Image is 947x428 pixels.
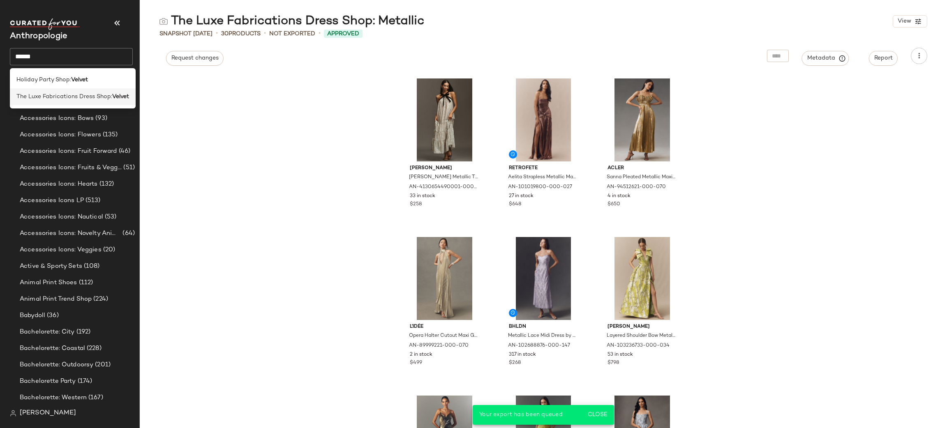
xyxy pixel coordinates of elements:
span: $648 [509,201,521,208]
span: Snapshot [DATE] [159,30,212,38]
img: 101019800_027_b [502,78,585,161]
span: 4 in stock [607,193,631,200]
span: (112) [77,278,93,288]
span: (64) [121,229,135,238]
span: 53 in stock [607,351,633,359]
img: 94512621_070_b [601,78,684,161]
span: Close [587,412,607,418]
span: Metadata [807,55,844,62]
span: • [319,29,321,39]
img: cfy_white_logo.C9jOOHJF.svg [10,18,80,30]
span: View [897,18,911,25]
img: 89999221_070_b [403,237,486,320]
span: (513) [84,196,101,205]
span: Accessories Icons: Fruits & Veggies [20,163,122,173]
span: Accessories Icons: Veggies [20,245,102,255]
span: (135) [101,130,118,140]
span: 27 in stock [509,193,534,200]
span: (167) [87,393,103,403]
span: (228) [85,344,102,353]
button: Close [584,407,611,422]
span: AN-101019800-000-027 [508,184,572,191]
span: Report [874,55,893,62]
span: (93) [94,114,107,123]
span: (36) [45,311,59,320]
img: svg%3e [10,410,16,416]
span: 2 in stock [410,351,432,359]
span: Layered Shoulder Bow Metallic A-Line Maxi Dress by [PERSON_NAME] in Green, Women's, Size: 14, Pol... [607,332,676,340]
span: AN-103236733-000-034 [607,342,670,350]
span: [PERSON_NAME] [20,408,76,418]
span: • [264,29,266,39]
span: Babydoll [20,311,45,320]
span: (174) [76,377,92,386]
span: BHLDN [509,323,578,331]
span: AN-102688876-000-147 [508,342,570,350]
img: 102688876_147_b [502,237,585,320]
span: (224) [92,295,108,304]
div: The Luxe Fabrications Dress Shop: Metallic [159,13,424,30]
span: Sanna Pleated Metallic Maxi Dress by Acler in Gold, Women's, Size: 6, Polyester/Metal at Anthropo... [607,174,676,181]
button: View [893,15,927,28]
span: (192) [75,327,91,337]
span: $798 [607,359,619,367]
span: Animal Print Trend Shop [20,295,92,304]
span: Accessories Icons: Bows [20,114,94,123]
img: 103236733_034_b [601,237,684,320]
button: Request changes [166,51,224,66]
span: 30 [221,31,229,37]
span: $268 [509,359,521,367]
span: Approved [327,30,359,38]
span: (108) [82,262,100,271]
span: Bachelorette: Western [20,393,87,403]
button: Report [869,51,898,66]
span: 33 in stock [410,193,435,200]
span: Accessories Icons: Fruit Forward [20,147,117,156]
span: [PERSON_NAME] [410,165,479,172]
span: Accessories Icons: Hearts [20,179,98,189]
span: AN-89999221-000-070 [409,342,469,350]
span: Accessories Icons: Nautical [20,212,103,222]
span: $650 [607,201,620,208]
img: 4130654490001_007_b [403,78,486,161]
span: Acler [607,165,677,172]
span: Bachelorette: City [20,327,75,337]
span: Aelita Strapless Metallic Maxi Dress by Retrofete in Gold, Women's, Size: Large, Polyester/Elasta... [508,174,577,181]
span: (46) [117,147,131,156]
span: Request changes [171,55,219,62]
span: 317 in stock [509,351,536,359]
span: AN-4130654490001-000-007 [409,184,478,191]
img: svg%3e [159,17,168,25]
span: Retrofete [509,165,578,172]
b: Velvet [71,76,88,84]
span: The Luxe Fabrications Dress Shop: [16,92,112,101]
span: Opera Halter Cutout Maxi Gown by L'IDÉE in Gold, Women's, Size: 12, Polyester/Tin at Anthropologie [409,332,478,340]
span: Bachelorette Party [20,377,76,386]
span: [PERSON_NAME] [607,323,677,331]
span: (132) [98,179,114,189]
span: Accessories Icons: Novelty Animal [20,229,121,238]
span: Accessories Icons LP [20,196,84,205]
span: [PERSON_NAME] Metallic Tiered Maxi Dress by [PERSON_NAME] in Silver, Women's, Size: Large, Polyes... [409,174,478,181]
span: Metallic Lace Midi Dress by BHLDN in Purple, Women's, Size: XL, Polyester/Metal at Anthropologie [508,332,577,340]
button: Metadata [802,51,849,66]
span: Animal Print Shoes [20,278,77,288]
span: (201) [93,360,111,370]
span: AN-94512621-000-070 [607,184,666,191]
span: Your export has been queued [479,412,563,418]
span: $258 [410,201,422,208]
span: Bachelorette: Coastal [20,344,85,353]
span: Active & Sporty Sets [20,262,82,271]
span: (51) [122,163,135,173]
span: (20) [102,245,115,255]
span: (53) [103,212,117,222]
span: L'IDÉE [410,323,479,331]
span: Accessories Icons: Flowers [20,130,101,140]
span: Current Company Name [10,32,67,41]
span: Holiday Party Shop: [16,76,71,84]
span: • [216,29,218,39]
span: Bachelorette: Outdoorsy [20,360,93,370]
span: Not Exported [269,30,315,38]
span: $499 [410,359,422,367]
div: Products [221,30,261,38]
